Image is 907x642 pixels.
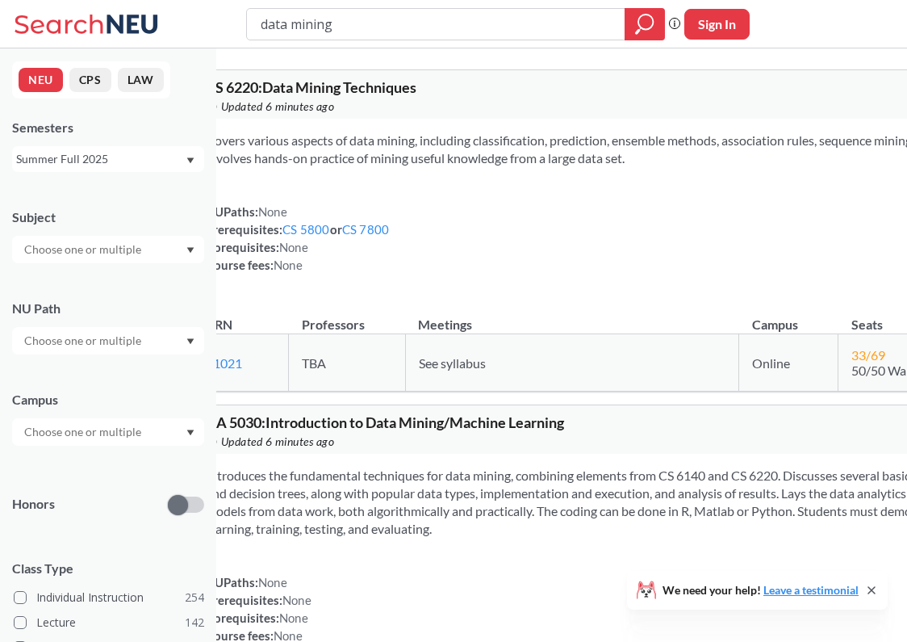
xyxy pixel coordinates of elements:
[739,334,838,392] td: Online
[625,8,665,40] div: magnifying glass
[221,98,335,115] span: Updated 6 minutes ago
[16,150,185,168] div: Summer Full 2025
[206,203,390,274] div: NUPaths: Prerequisites: or Corequisites: Course fees:
[185,589,204,606] span: 254
[282,593,311,607] span: None
[763,583,859,597] a: Leave a testimonial
[19,68,63,92] button: NEU
[342,222,390,237] a: CS 7800
[14,587,204,608] label: Individual Instruction
[12,560,204,577] span: Class Type
[279,611,308,625] span: None
[69,68,111,92] button: CPS
[16,240,152,259] input: Choose one or multiple
[289,334,405,392] td: TBA
[258,575,287,590] span: None
[274,258,303,272] span: None
[12,119,204,136] div: Semesters
[12,418,204,446] div: Dropdown arrow
[185,614,204,632] span: 142
[289,300,405,334] th: Professors
[279,240,308,254] span: None
[635,13,654,36] svg: magnifying glass
[405,300,739,334] th: Meetings
[221,433,335,451] span: Updated 6 minutes ago
[16,331,152,350] input: Choose one or multiple
[12,327,204,355] div: Dropdown arrow
[186,338,194,345] svg: Dropdown arrow
[186,430,194,436] svg: Dropdown arrow
[12,146,204,172] div: Summer Full 2025Dropdown arrow
[12,236,204,263] div: Dropdown arrow
[739,300,838,334] th: Campus
[684,9,750,40] button: Sign In
[12,391,204,409] div: Campus
[259,10,613,38] input: Class, professor, course number, "phrase"
[186,157,194,164] svg: Dropdown arrow
[206,316,232,334] div: CRN
[851,347,885,363] span: 33 / 69
[206,413,564,431] span: DA 5030 : Introduction to Data Mining/Machine Learning
[662,585,859,596] span: We need your help!
[12,495,55,514] p: Honors
[16,422,152,442] input: Choose one or multiple
[12,208,204,226] div: Subject
[419,355,486,371] span: See syllabus
[118,68,164,92] button: LAW
[186,247,194,254] svg: Dropdown arrow
[258,204,287,219] span: None
[12,300,204,317] div: NU Path
[206,355,242,371] a: 51021
[282,222,330,237] a: CS 5800
[206,78,416,96] span: CS 6220 : Data Mining Techniques
[14,612,204,633] label: Lecture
